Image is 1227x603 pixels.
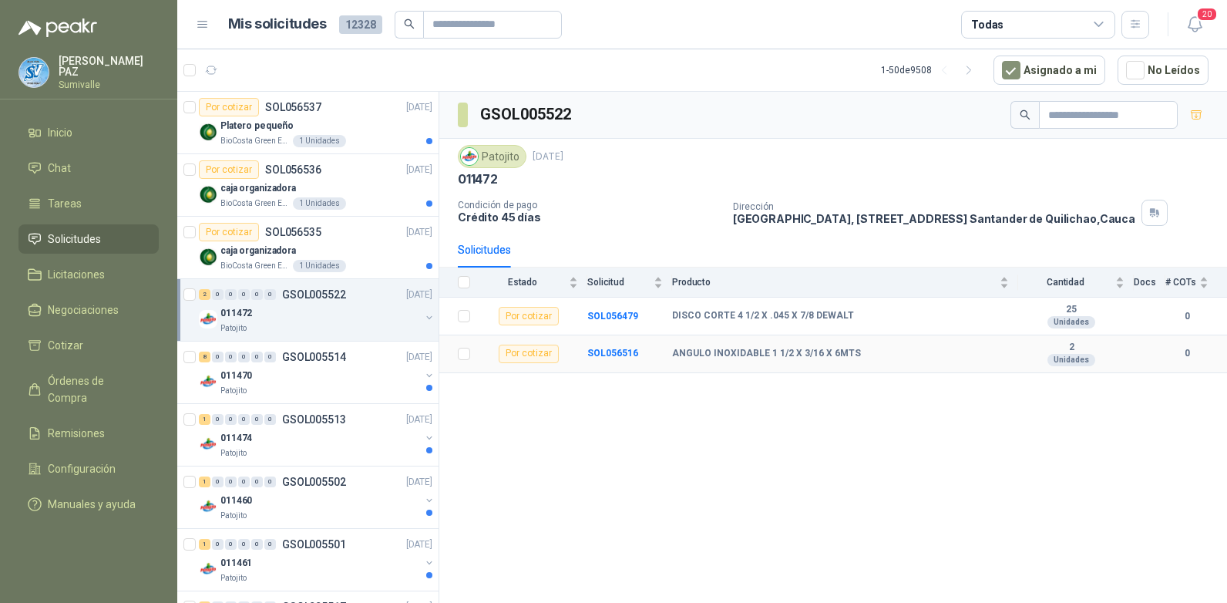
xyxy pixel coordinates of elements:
div: 0 [225,352,237,362]
div: 0 [251,352,263,362]
th: Cantidad [1018,268,1134,298]
div: 0 [238,352,250,362]
h1: Mis solicitudes [228,13,327,35]
p: Patojito [220,510,247,522]
span: Tareas [48,195,82,212]
a: Tareas [18,189,159,218]
p: [GEOGRAPHIC_DATA], [STREET_ADDRESS] Santander de Quilichao , Cauca [733,212,1135,225]
p: BioCosta Green Energy S.A.S [220,197,290,210]
div: Solicitudes [458,241,511,258]
div: Patojito [458,145,526,168]
a: 8 0 0 0 0 0 GSOL005514[DATE] Company Logo011470Patojito [199,348,435,397]
img: Company Logo [199,372,217,391]
span: Licitaciones [48,266,105,283]
a: Cotizar [18,331,159,360]
p: SOL056535 [265,227,321,237]
span: Cotizar [48,337,83,354]
div: 1 Unidades [293,197,346,210]
p: Condición de pago [458,200,721,211]
p: Sumivalle [59,80,159,89]
div: 0 [225,414,237,425]
p: caja organizadora [220,244,296,258]
span: search [404,19,415,29]
img: Company Logo [199,497,217,516]
div: 1 [199,414,210,425]
img: Company Logo [199,248,217,266]
p: [DATE] [406,350,432,365]
p: BioCosta Green Energy S.A.S [220,135,290,147]
span: Estado [479,277,566,288]
div: 0 [212,477,224,487]
span: Configuración [48,460,116,477]
p: GSOL005513 [282,414,346,425]
span: Negociaciones [48,301,119,318]
p: [DATE] [406,413,432,427]
div: Por cotizar [199,98,259,116]
b: 25 [1018,304,1124,316]
div: 0 [225,539,237,550]
p: SOL056536 [265,164,321,175]
div: 0 [264,539,276,550]
p: [DATE] [406,537,432,552]
b: 0 [1165,346,1209,361]
div: 0 [212,414,224,425]
div: 0 [251,414,263,425]
p: 011461 [220,556,252,571]
div: Todas [971,16,1003,33]
a: Por cotizarSOL056536[DATE] Company Logocaja organizadoraBioCosta Green Energy S.A.S1 Unidades [177,154,439,217]
a: Chat [18,153,159,183]
span: Cantidad [1018,277,1112,288]
span: Chat [48,160,71,177]
th: # COTs [1165,268,1227,298]
p: [DATE] [406,163,432,177]
div: 0 [212,352,224,362]
a: 1 0 0 0 0 0 GSOL005513[DATE] Company Logo011474Patojito [199,410,435,460]
p: [DATE] [533,150,563,164]
p: BioCosta Green Energy S.A.S [220,260,290,272]
span: Órdenes de Compra [48,372,144,406]
a: Remisiones [18,419,159,448]
a: Por cotizarSOL056535[DATE] Company Logocaja organizadoraBioCosta Green Energy S.A.S1 Unidades [177,217,439,279]
div: Por cotizar [199,223,259,241]
p: GSOL005522 [282,289,346,300]
a: Configuración [18,454,159,483]
img: Company Logo [199,185,217,204]
img: Company Logo [199,435,217,453]
div: 0 [251,539,263,550]
div: 8 [199,352,210,362]
p: Platero pequeño [220,119,294,133]
span: 12328 [339,15,382,34]
th: Estado [479,268,587,298]
span: 20 [1196,7,1218,22]
span: Inicio [48,124,72,141]
span: Solicitudes [48,231,101,248]
img: Company Logo [199,123,217,141]
p: 011472 [220,306,252,321]
a: Inicio [18,118,159,147]
span: # COTs [1165,277,1196,288]
h3: GSOL005522 [480,103,573,126]
a: Solicitudes [18,224,159,254]
b: SOL056479 [587,311,638,322]
a: 2 0 0 0 0 0 GSOL005522[DATE] Company Logo011472Patojito [199,285,435,335]
a: SOL056516 [587,348,638,359]
span: search [1020,109,1030,120]
p: GSOL005514 [282,352,346,362]
div: Por cotizar [499,345,559,363]
div: 0 [238,414,250,425]
div: 0 [238,289,250,300]
b: 2 [1018,342,1124,354]
img: Company Logo [199,560,217,578]
div: 0 [251,477,263,487]
a: 1 0 0 0 0 0 GSOL005501[DATE] Company Logo011461Patojito [199,535,435,584]
div: 0 [225,289,237,300]
p: 011472 [458,171,498,187]
b: 0 [1165,309,1209,324]
div: 0 [212,289,224,300]
p: SOL056537 [265,102,321,113]
div: 0 [251,289,263,300]
span: Manuales y ayuda [48,496,136,513]
p: GSOL005502 [282,477,346,487]
p: [DATE] [406,475,432,490]
p: 011474 [220,431,252,446]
